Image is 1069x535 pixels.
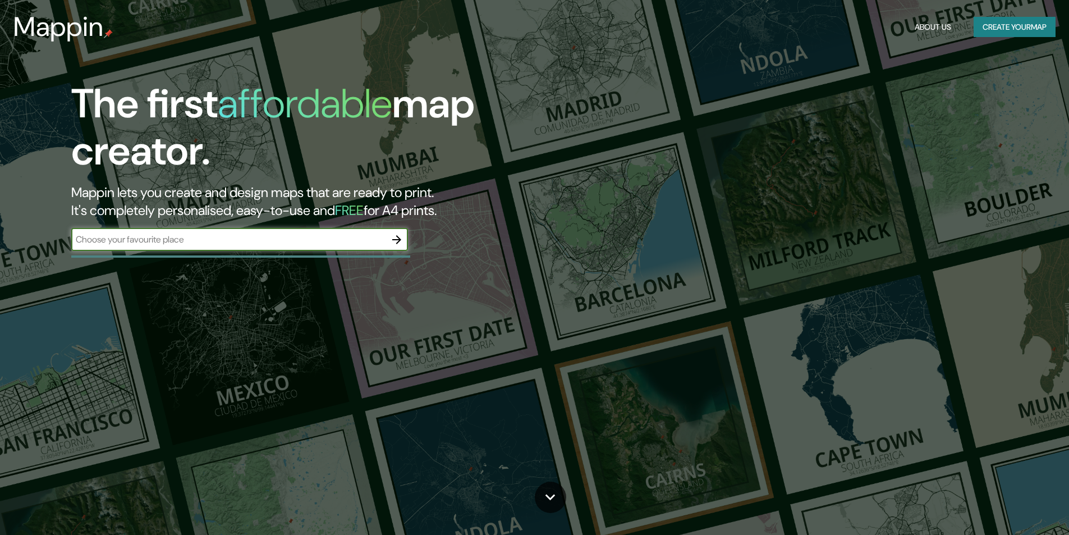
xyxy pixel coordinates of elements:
input: Choose your favourite place [71,233,386,246]
iframe: Help widget launcher [969,491,1057,523]
h3: Mappin [13,11,104,43]
h5: FREE [335,202,364,219]
h2: Mappin lets you create and design maps that are ready to print. It's completely personalised, eas... [71,184,606,220]
img: mappin-pin [104,29,113,38]
h1: The first map creator. [71,80,606,184]
h1: affordable [218,77,392,130]
button: Create yourmap [974,17,1056,38]
button: About Us [910,17,956,38]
